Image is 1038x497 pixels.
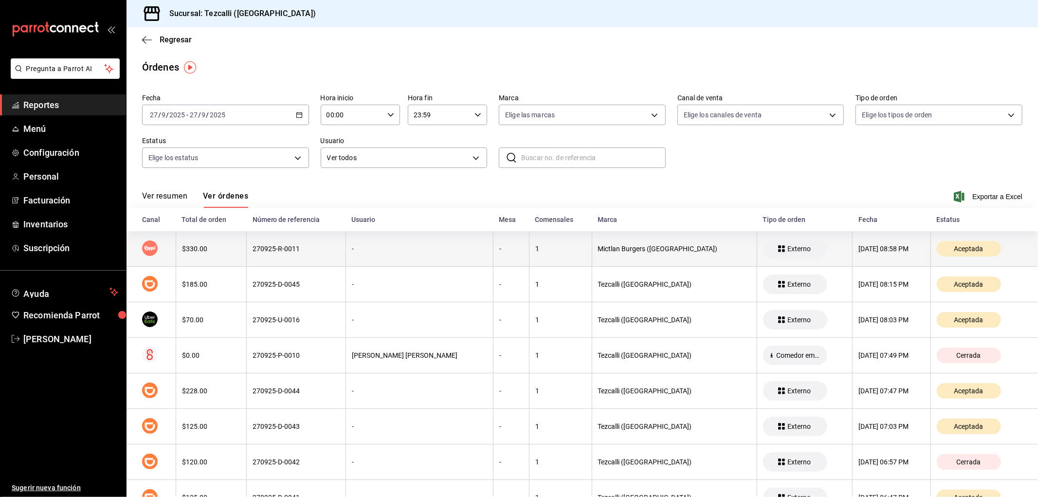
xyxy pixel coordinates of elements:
[598,280,751,288] div: Tezcalli ([GEOGRAPHIC_DATA])
[956,191,1022,202] button: Exportar a Excel
[352,245,487,253] div: -
[535,387,586,395] div: 1
[858,458,924,466] div: [DATE] 06:57 PM
[950,387,987,395] span: Aceptada
[12,483,118,493] span: Sugerir nueva función
[321,95,400,102] label: Hora inicio
[858,423,924,430] div: [DATE] 07:03 PM
[950,245,987,253] span: Aceptada
[862,110,932,120] span: Elige los tipos de orden
[858,280,924,288] div: [DATE] 08:15 PM
[148,153,198,163] span: Elige los estatus
[499,458,523,466] div: -
[253,245,340,253] div: 270925-R-0011
[677,95,844,102] label: Canal de venta
[352,280,487,288] div: -
[23,309,118,322] span: Recomienda Parrot
[253,216,340,223] div: Número de referencia
[499,216,523,223] div: Mesa
[598,423,751,430] div: Tezcalli ([GEOGRAPHIC_DATA])
[598,216,751,223] div: Marca
[182,423,240,430] div: $125.00
[142,138,309,145] label: Estatus
[182,280,240,288] div: $185.00
[598,351,751,359] div: Tezcalli ([GEOGRAPHIC_DATA])
[23,194,118,207] span: Facturación
[499,316,523,324] div: -
[209,111,226,119] input: ----
[499,245,523,253] div: -
[182,216,240,223] div: Total de orden
[26,64,105,74] span: Pregunta a Parrot AI
[182,245,240,253] div: $330.00
[23,218,118,231] span: Inventarios
[166,111,169,119] span: /
[953,351,985,359] span: Cerrada
[327,153,470,163] span: Ver todos
[858,245,924,253] div: [DATE] 08:58 PM
[7,71,120,81] a: Pregunta a Parrot AI
[142,60,179,74] div: Órdenes
[107,25,115,33] button: open_drawer_menu
[142,191,187,208] button: Ver resumen
[142,35,192,44] button: Regresar
[352,387,487,395] div: -
[499,387,523,395] div: -
[253,316,340,324] div: 270925-U-0016
[253,280,340,288] div: 270925-D-0045
[408,95,487,102] label: Hora fin
[23,241,118,255] span: Suscripción
[858,351,924,359] div: [DATE] 07:49 PM
[321,138,488,145] label: Usuario
[182,316,240,324] div: $70.00
[763,216,846,223] div: Tipo de orden
[950,423,987,430] span: Aceptada
[160,35,192,44] span: Regresar
[783,245,815,253] span: Externo
[598,316,751,324] div: Tezcalli ([GEOGRAPHIC_DATA])
[772,351,823,359] span: Comedor empleados
[684,110,762,120] span: Elige los canales de venta
[23,286,106,298] span: Ayuda
[783,387,815,395] span: Externo
[142,95,309,102] label: Fecha
[499,280,523,288] div: -
[253,423,340,430] div: 270925-D-0043
[142,216,170,223] div: Canal
[23,170,118,183] span: Personal
[953,458,985,466] span: Cerrada
[184,61,196,74] img: Tooltip marker
[783,423,815,430] span: Externo
[23,146,118,159] span: Configuración
[203,191,248,208] button: Ver órdenes
[142,191,248,208] div: navigation tabs
[499,95,666,102] label: Marca
[535,458,586,466] div: 1
[535,280,586,288] div: 1
[352,458,487,466] div: -
[158,111,161,119] span: /
[598,458,751,466] div: Tezcalli ([GEOGRAPHIC_DATA])
[352,316,487,324] div: -
[253,351,340,359] div: 270925-P-0010
[950,316,987,324] span: Aceptada
[23,122,118,135] span: Menú
[352,423,487,430] div: -
[598,387,751,395] div: Tezcalli ([GEOGRAPHIC_DATA])
[535,245,586,253] div: 1
[198,111,201,119] span: /
[521,148,666,167] input: Buscar no. de referencia
[23,332,118,346] span: [PERSON_NAME]
[189,111,198,119] input: --
[182,351,240,359] div: $0.00
[149,111,158,119] input: --
[206,111,209,119] span: /
[499,351,523,359] div: -
[352,216,488,223] div: Usuario
[253,458,340,466] div: 270925-D-0042
[253,387,340,395] div: 270925-D-0044
[858,216,925,223] div: Fecha
[169,111,185,119] input: ----
[535,216,586,223] div: Comensales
